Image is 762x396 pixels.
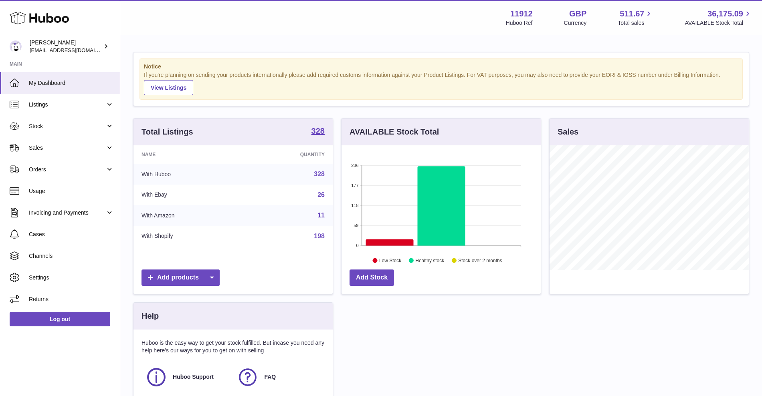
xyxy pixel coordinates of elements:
span: AVAILABLE Stock Total [685,19,752,27]
a: FAQ [237,366,320,388]
a: Huboo Support [146,366,229,388]
span: Invoicing and Payments [29,209,105,217]
span: Total sales [618,19,653,27]
img: info@carbonmyride.com [10,40,22,52]
span: Stock [29,123,105,130]
a: 26 [317,191,325,198]
span: 511.67 [620,8,644,19]
p: Huboo is the easy way to get your stock fulfilled. But incase you need any help here's our ways f... [141,339,325,354]
div: Huboo Ref [506,19,533,27]
td: With Ebay [133,185,243,205]
th: Name [133,145,243,164]
span: Returns [29,295,114,303]
a: 328 [314,171,325,177]
span: Usage [29,187,114,195]
strong: 328 [311,127,325,135]
th: Quantity [243,145,333,164]
strong: GBP [569,8,586,19]
span: FAQ [264,373,276,381]
span: Listings [29,101,105,109]
text: Stock over 2 months [458,257,502,263]
span: 36,175.09 [707,8,743,19]
div: [PERSON_NAME] [30,39,102,54]
text: 0 [356,243,358,248]
span: Settings [29,274,114,281]
div: Currency [564,19,587,27]
h3: Sales [558,127,578,137]
span: Orders [29,166,105,173]
a: Add products [141,269,220,286]
h3: Total Listings [141,127,193,137]
div: If you're planning on sending your products internationally please add required customs informati... [144,71,738,95]
strong: Notice [144,63,738,70]
a: 328 [311,127,325,137]
span: My Dashboard [29,79,114,87]
strong: 11912 [510,8,533,19]
text: 177 [351,183,358,188]
a: View Listings [144,80,193,95]
a: 198 [314,233,325,239]
text: Low Stock [379,257,402,263]
span: [EMAIL_ADDRESS][DOMAIN_NAME] [30,47,118,53]
h3: AVAILABLE Stock Total [350,127,439,137]
text: Healthy stock [415,257,445,263]
td: With Amazon [133,205,243,226]
a: 511.67 Total sales [618,8,653,27]
a: Log out [10,312,110,326]
td: With Shopify [133,226,243,247]
text: 236 [351,163,358,168]
h3: Help [141,311,159,322]
span: Cases [29,231,114,238]
td: With Huboo [133,164,243,185]
text: 59 [354,223,358,228]
a: 11 [317,212,325,219]
a: 36,175.09 AVAILABLE Stock Total [685,8,752,27]
span: Channels [29,252,114,260]
text: 118 [351,203,358,208]
a: Add Stock [350,269,394,286]
span: Sales [29,144,105,152]
span: Huboo Support [173,373,214,381]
